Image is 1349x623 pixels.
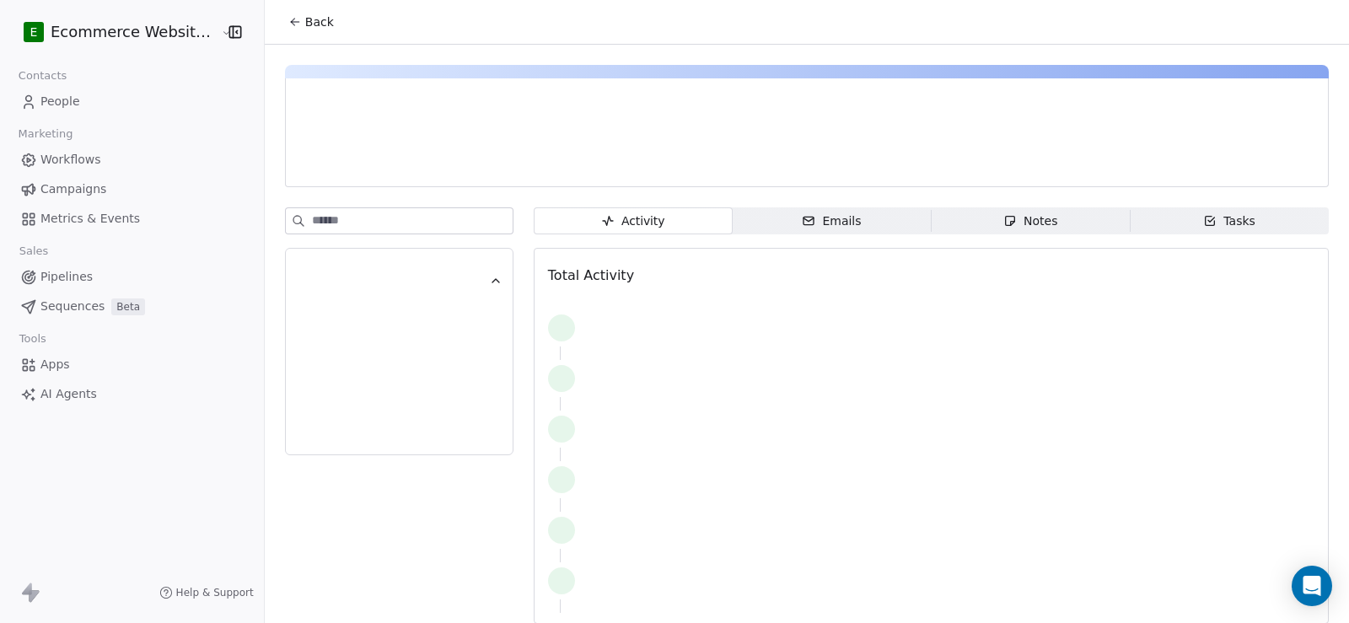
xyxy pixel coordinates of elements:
span: Campaigns [40,180,106,198]
span: AI Agents [40,385,97,403]
span: E [30,24,38,40]
span: Total Activity [548,267,634,283]
span: Ecommerce Website Builder [51,21,217,43]
div: Notes [1003,212,1057,230]
button: Back [278,7,344,37]
span: Tools [12,326,53,352]
span: Sequences [40,298,105,315]
span: Apps [40,356,70,373]
span: People [40,93,80,110]
a: Campaigns [13,175,250,203]
a: Apps [13,351,250,379]
button: EEcommerce Website Builder [20,18,209,46]
div: Tasks [1203,212,1255,230]
span: Back [305,13,334,30]
a: Help & Support [159,586,254,599]
a: Pipelines [13,263,250,291]
span: Sales [12,239,56,264]
span: Workflows [40,151,101,169]
div: Emails [802,212,861,230]
span: Marketing [11,121,80,147]
a: Metrics & Events [13,205,250,233]
span: Beta [111,298,145,315]
div: Open Intercom Messenger [1292,566,1332,606]
span: Contacts [11,63,74,89]
span: Help & Support [176,586,254,599]
a: AI Agents [13,380,250,408]
a: SequencesBeta [13,293,250,320]
a: Workflows [13,146,250,174]
span: Metrics & Events [40,210,140,228]
a: People [13,88,250,115]
span: Pipelines [40,268,93,286]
